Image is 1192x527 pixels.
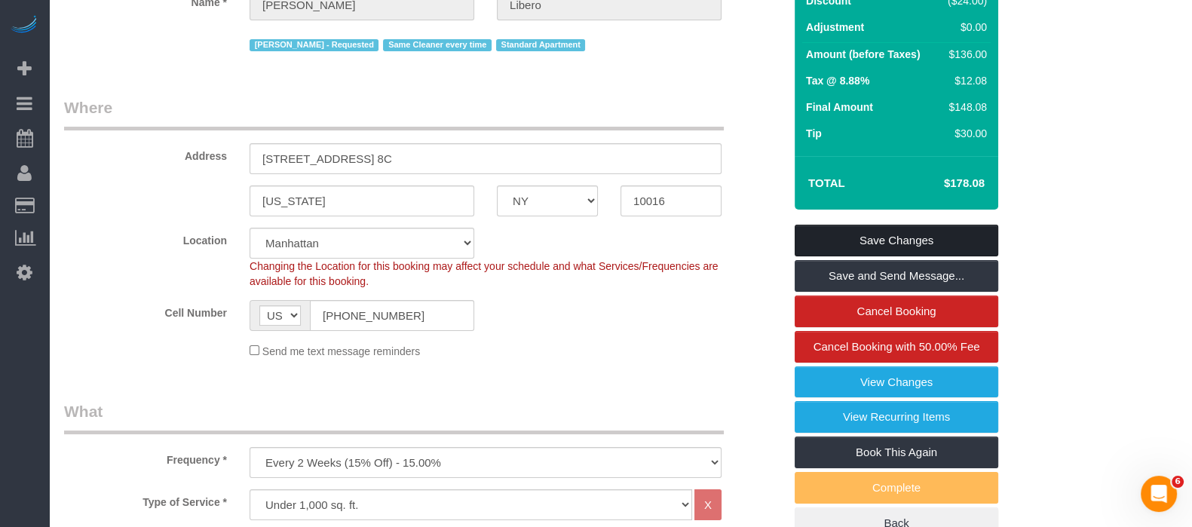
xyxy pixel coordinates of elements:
[806,100,873,115] label: Final Amount
[795,437,998,468] a: Book This Again
[942,73,988,88] div: $12.08
[262,345,420,357] span: Send me text message reminders
[53,300,238,320] label: Cell Number
[795,331,998,363] a: Cancel Booking with 50.00% Fee
[621,185,722,216] input: Zip Code
[64,400,724,434] legend: What
[942,100,988,115] div: $148.08
[808,176,845,189] strong: Total
[795,296,998,327] a: Cancel Booking
[9,15,39,36] img: Automaid Logo
[53,143,238,164] label: Address
[383,39,491,51] span: Same Cleaner every time
[814,340,980,353] span: Cancel Booking with 50.00% Fee
[53,447,238,467] label: Frequency *
[942,20,988,35] div: $0.00
[250,260,719,287] span: Changing the Location for this booking may affect your schedule and what Services/Frequencies are...
[795,401,998,433] a: View Recurring Items
[1172,476,1184,488] span: 6
[310,300,474,331] input: Cell Number
[899,177,985,190] h4: $178.08
[795,260,998,292] a: Save and Send Message...
[806,20,864,35] label: Adjustment
[250,185,474,216] input: City
[53,228,238,248] label: Location
[942,47,988,62] div: $136.00
[806,47,920,62] label: Amount (before Taxes)
[250,39,378,51] span: [PERSON_NAME] - Requested
[806,126,822,141] label: Tip
[806,73,869,88] label: Tax @ 8.88%
[795,225,998,256] a: Save Changes
[64,97,724,130] legend: Where
[53,489,238,510] label: Type of Service *
[496,39,586,51] span: Standard Apartment
[942,126,988,141] div: $30.00
[795,366,998,398] a: View Changes
[1141,476,1177,512] iframe: Intercom live chat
